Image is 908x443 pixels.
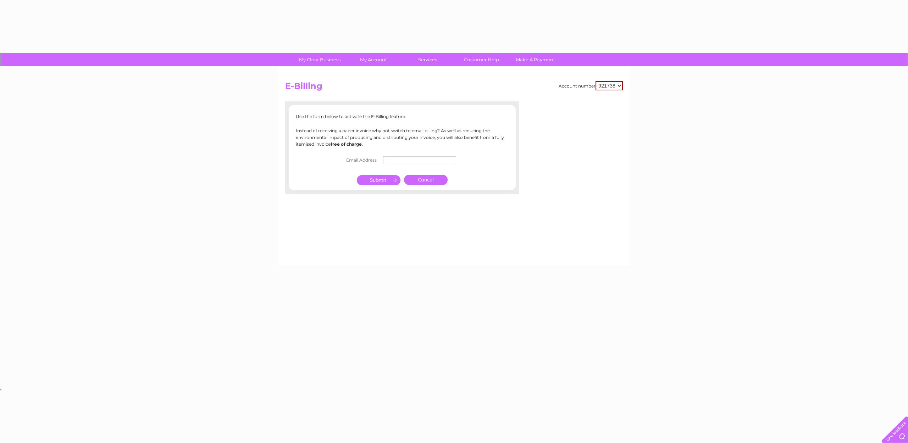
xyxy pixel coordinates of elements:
th: Email Address: [343,155,381,166]
a: Services [398,53,457,66]
a: My Clear Business [290,53,349,66]
a: Make A Payment [506,53,565,66]
a: Cancel [404,175,448,185]
p: Use the form below to activate the E-Billing feature. [296,113,509,120]
h2: E-Billing [285,81,623,95]
a: My Account [344,53,403,66]
p: Instead of receiving a paper invoice why not switch to email billing? As well as reducing the env... [296,127,509,148]
a: Customer Help [452,53,511,66]
input: Submit [357,175,400,185]
b: free of charge [331,141,362,147]
div: Account number [559,81,623,90]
